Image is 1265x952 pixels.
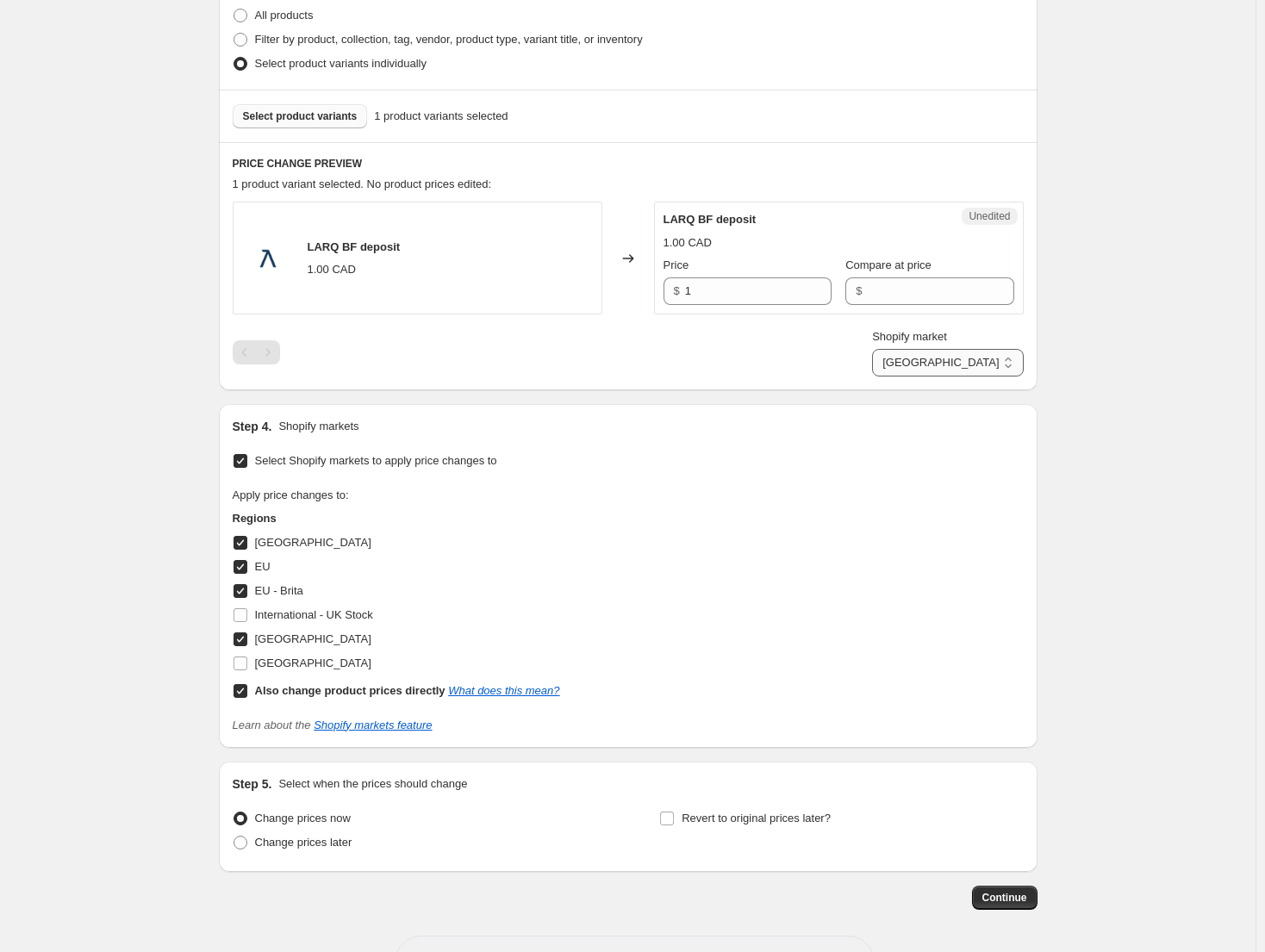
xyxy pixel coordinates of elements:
button: Continue [972,886,1038,910]
span: Revert to original prices later? [682,812,831,824]
div: 1.00 CAD [664,234,712,252]
nav: Pagination [233,340,280,364]
span: [GEOGRAPHIC_DATA] [255,656,371,669]
span: All products [255,9,314,22]
span: 1 product variants selected [374,108,508,125]
span: $ [856,284,862,297]
span: Filter by product, collection, tag, vendor, product type, variant title, or inventory [255,33,643,46]
span: Price [664,258,689,271]
h2: Step 4. [233,418,272,435]
span: EU [255,560,271,573]
a: Shopify markets feature [314,719,432,731]
span: Select Shopify markets to apply price changes to [255,454,497,467]
span: Shopify market [872,330,947,343]
h2: Step 5. [233,775,272,793]
span: Change prices later [255,836,352,849]
i: Learn about the [233,719,433,731]
b: Also change product prices directly [255,684,446,697]
span: 1 product variant selected. No product prices edited: [233,177,492,190]
h6: PRICE CHANGE PREVIEW [233,157,1024,171]
span: $ [674,284,680,297]
span: Change prices now [255,812,351,824]
img: LARQ__06122.1727949661.220.290_80x.png [242,233,294,284]
span: Continue [982,891,1027,905]
span: Compare at price [845,258,932,271]
span: Apply price changes to: [233,488,349,501]
span: LARQ BF deposit [308,240,401,253]
div: 1.00 CAD [308,261,356,278]
span: Unedited [969,209,1010,223]
button: Select product variants [233,104,368,128]
p: Select when the prices should change [278,775,467,793]
span: Select product variants individually [255,57,427,70]
p: Shopify markets [278,418,358,435]
span: EU - Brita [255,584,303,597]
span: LARQ BF deposit [664,213,757,226]
span: Select product variants [243,109,358,123]
span: [GEOGRAPHIC_DATA] [255,632,371,645]
span: International - UK Stock [255,608,373,621]
a: What does this mean? [448,684,559,697]
span: [GEOGRAPHIC_DATA] [255,536,371,549]
h3: Regions [233,510,560,527]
